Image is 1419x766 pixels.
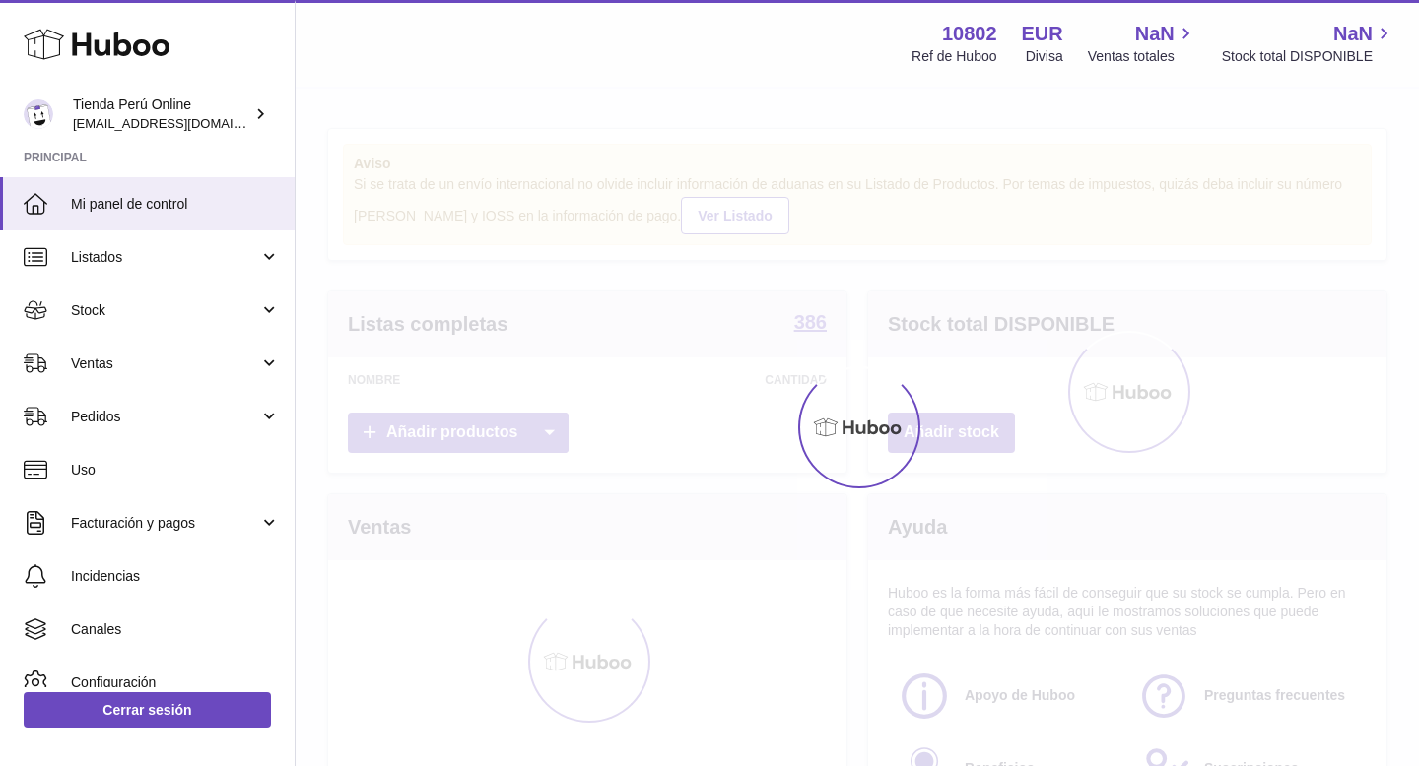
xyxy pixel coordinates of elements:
span: Facturación y pagos [71,514,259,533]
a: NaN Stock total DISPONIBLE [1222,21,1395,66]
div: Divisa [1026,47,1063,66]
span: Uso [71,461,280,479]
span: Stock [71,301,259,320]
span: [EMAIL_ADDRESS][DOMAIN_NAME] [73,115,290,131]
span: Incidencias [71,567,280,586]
img: contacto@tiendaperuonline.com [24,99,53,129]
span: Mi panel de control [71,195,280,214]
span: Configuración [71,673,280,692]
span: NaN [1135,21,1175,47]
div: Ref de Huboo [912,47,996,66]
span: Ventas [71,354,259,373]
span: NaN [1333,21,1373,47]
span: Ventas totales [1088,47,1197,66]
span: Canales [71,620,280,639]
div: Tienda Perú Online [73,96,250,133]
strong: EUR [1022,21,1063,47]
a: Cerrar sesión [24,692,271,728]
strong: 10802 [942,21,997,47]
a: NaN Ventas totales [1088,21,1197,66]
span: Pedidos [71,408,259,426]
span: Listados [71,248,259,267]
span: Stock total DISPONIBLE [1222,47,1395,66]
